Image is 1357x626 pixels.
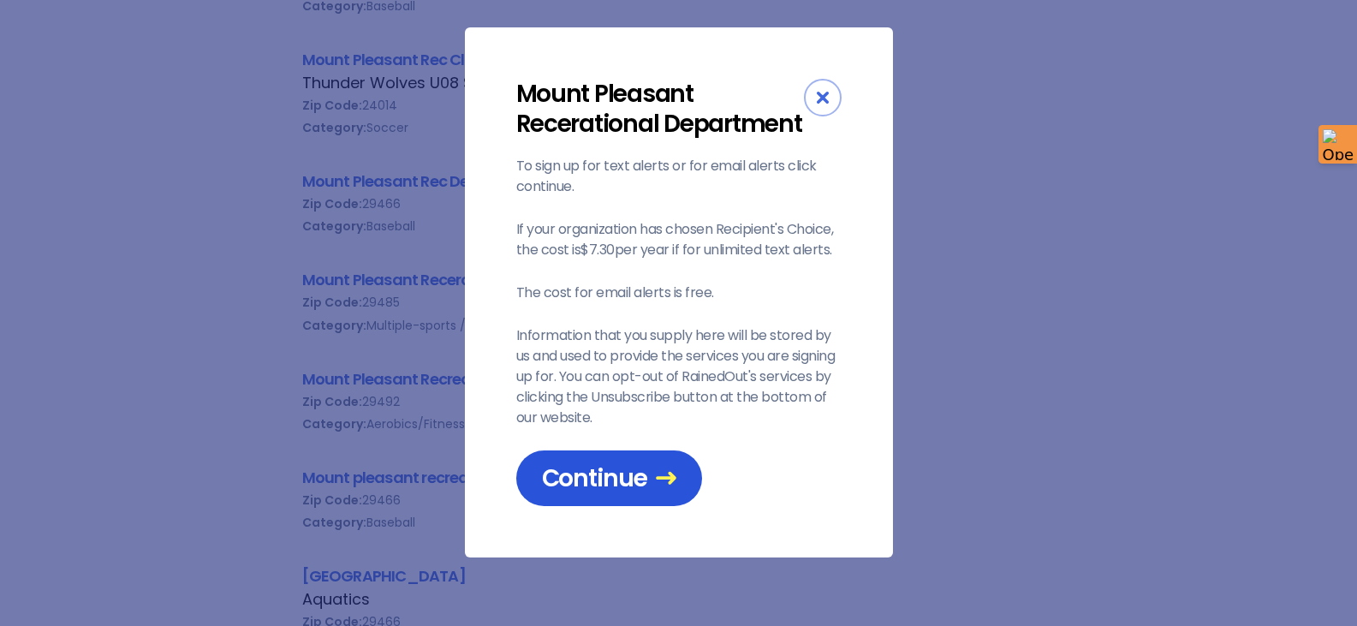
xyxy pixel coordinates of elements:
p: The cost for email alerts is free. [516,283,842,303]
span: Continue [542,463,676,493]
p: Information that you supply here will be stored by us and used to provide the services you are si... [516,325,842,428]
div: Close [804,79,842,116]
div: Mount Pleasant Recerational Department [516,79,804,139]
p: If your organization has chosen Recipient's Choice, the cost is $7.30 per year if for unlimited t... [516,219,842,260]
p: To sign up for text alerts or for email alerts click continue. [516,156,842,197]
